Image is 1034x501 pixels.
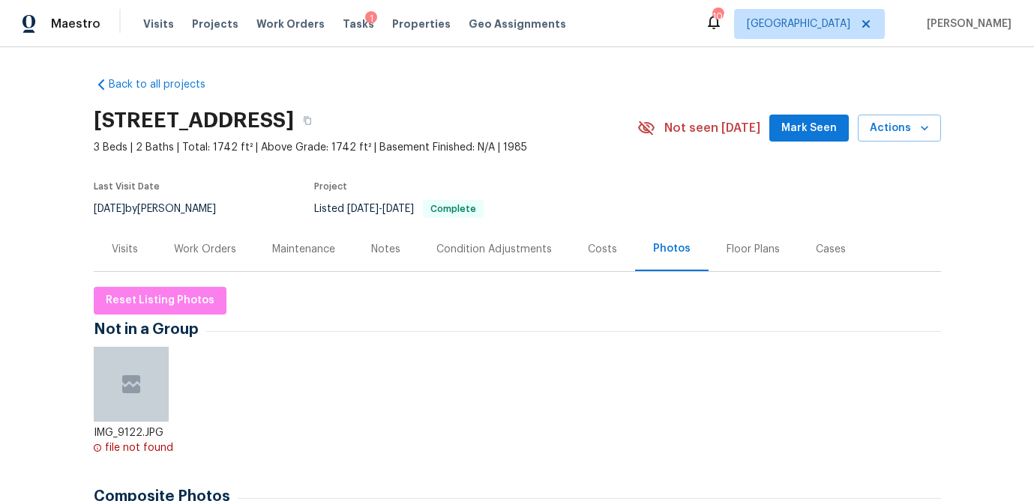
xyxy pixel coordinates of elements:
[392,16,451,31] span: Properties
[365,11,377,26] div: 1
[314,204,484,214] span: Listed
[769,115,849,142] button: Mark Seen
[436,242,552,257] div: Condition Adjustments
[94,77,238,92] a: Back to all projects
[174,242,236,257] div: Work Orders
[112,242,138,257] div: Visits
[94,425,180,440] div: IMG_9122.JPG
[921,16,1012,31] span: [PERSON_NAME]
[192,16,238,31] span: Projects
[106,291,214,310] span: Reset Listing Photos
[469,16,566,31] span: Geo Assignments
[781,119,837,138] span: Mark Seen
[94,200,234,218] div: by [PERSON_NAME]
[382,204,414,214] span: [DATE]
[94,204,125,214] span: [DATE]
[424,204,482,213] span: Complete
[588,242,617,257] div: Costs
[94,287,226,315] button: Reset Listing Photos
[858,115,941,142] button: Actions
[870,119,929,138] span: Actions
[94,113,294,128] h2: [STREET_ADDRESS]
[347,204,414,214] span: -
[816,242,846,257] div: Cases
[105,440,173,455] div: file not found
[256,16,325,31] span: Work Orders
[94,182,160,191] span: Last Visit Date
[294,107,321,134] button: Copy Address
[272,242,335,257] div: Maintenance
[51,16,100,31] span: Maestro
[747,16,850,31] span: [GEOGRAPHIC_DATA]
[653,241,691,256] div: Photos
[371,242,400,257] div: Notes
[94,140,637,155] span: 3 Beds | 2 Baths | Total: 1742 ft² | Above Grade: 1742 ft² | Basement Finished: N/A | 1985
[347,204,379,214] span: [DATE]
[94,322,206,337] span: Not in a Group
[727,242,780,257] div: Floor Plans
[664,121,760,136] span: Not seen [DATE]
[712,9,723,24] div: 100
[143,16,174,31] span: Visits
[314,182,347,191] span: Project
[343,19,374,29] span: Tasks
